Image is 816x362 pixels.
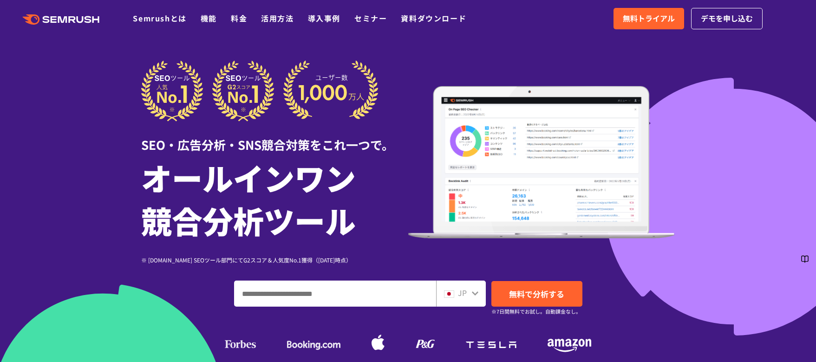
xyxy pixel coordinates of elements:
[401,13,466,24] a: 資料ダウンロード
[701,13,753,25] span: デモを申し込む
[141,121,408,154] div: SEO・広告分析・SNS競合対策をこれ一つで。
[491,281,582,307] a: 無料で分析する
[308,13,340,24] a: 導入事例
[261,13,294,24] a: 活用方法
[141,156,408,241] h1: オールインワン 競合分析ツール
[691,8,763,29] a: デモを申し込む
[614,8,684,29] a: 無料トライアル
[491,307,581,316] small: ※7日間無料でお試し。自動課金なし。
[141,255,408,264] div: ※ [DOMAIN_NAME] SEOツール部門にてG2スコア＆人気度No.1獲得（[DATE]時点）
[458,287,467,298] span: JP
[354,13,387,24] a: セミナー
[623,13,675,25] span: 無料トライアル
[235,281,436,306] input: ドメイン、キーワードまたはURLを入力してください
[509,288,564,300] span: 無料で分析する
[201,13,217,24] a: 機能
[133,13,186,24] a: Semrushとは
[231,13,247,24] a: 料金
